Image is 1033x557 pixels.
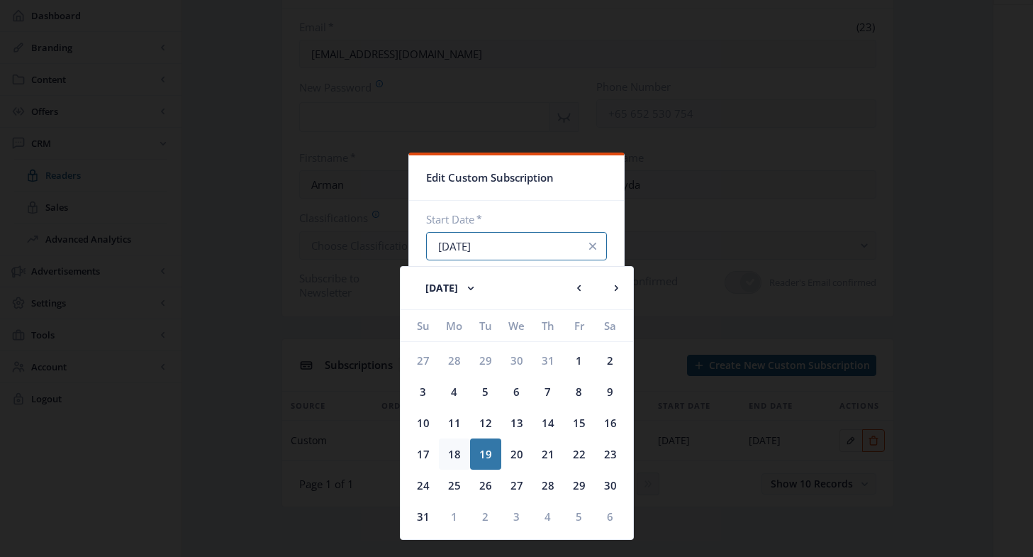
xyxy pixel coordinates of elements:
div: 19 [470,439,501,470]
div: 15 [564,407,595,439]
div: 30 [501,345,532,376]
div: 11 [439,407,470,439]
div: 17 [408,439,439,470]
div: We [501,310,532,341]
div: 1 [564,345,595,376]
nb-icon: info [586,239,600,253]
div: 3 [408,376,439,407]
div: 29 [470,345,501,376]
div: 26 [470,470,501,501]
div: Fr [564,310,595,341]
div: 27 [408,345,439,376]
button: [DATE] [412,274,491,302]
div: 28 [532,470,564,501]
div: 31 [532,345,564,376]
div: 21 [532,439,564,470]
div: 3 [501,501,532,532]
div: 5 [470,376,501,407]
div: 8 [564,376,595,407]
div: 6 [501,376,532,407]
div: 30 [595,470,626,501]
div: Mo [439,310,470,341]
div: Tu [470,310,501,341]
div: 27 [501,470,532,501]
div: 2 [595,345,626,376]
div: 4 [532,501,564,532]
div: 25 [439,470,470,501]
label: Start Date [426,212,596,226]
input: Start Date [426,232,607,260]
div: 31 [408,501,439,532]
span: Edit Custom Subscription [426,167,554,189]
div: 12 [470,407,501,439]
div: 7 [532,376,564,407]
div: 29 [564,470,595,501]
div: 22 [564,439,595,470]
div: 18 [439,439,470,470]
div: 9 [595,376,626,407]
div: 16 [595,407,626,439]
div: Th [532,310,564,341]
div: 4 [439,376,470,407]
div: 20 [501,439,532,470]
div: 10 [408,407,439,439]
div: 2 [470,501,501,532]
div: 5 [564,501,595,532]
div: 1 [439,501,470,532]
div: 14 [532,407,564,439]
div: Sa [595,310,626,341]
div: 13 [501,407,532,439]
div: 28 [439,345,470,376]
div: Su [408,310,439,341]
button: info [579,232,607,260]
div: 24 [408,470,439,501]
div: 23 [595,439,626,470]
div: 6 [595,501,626,532]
